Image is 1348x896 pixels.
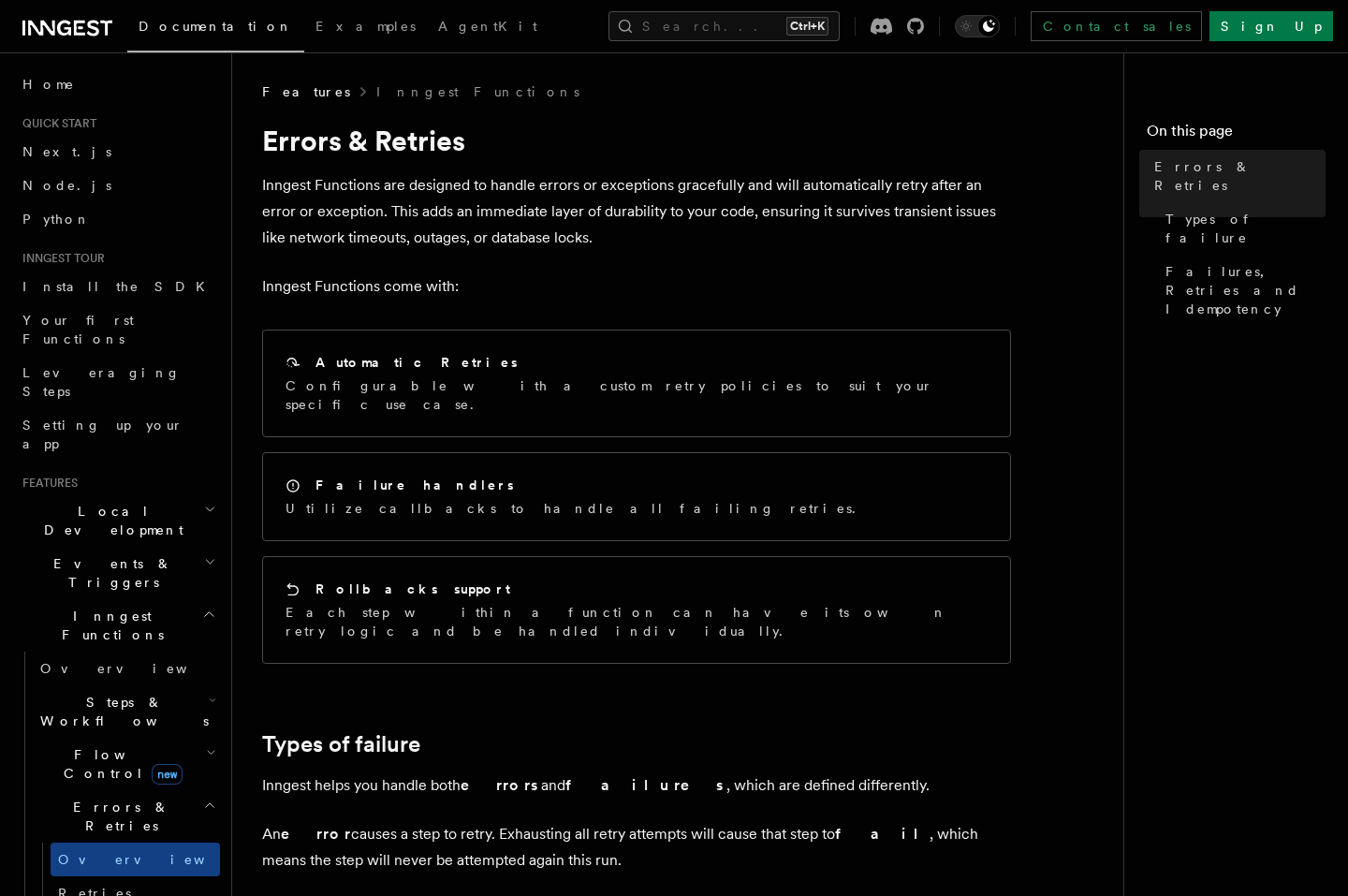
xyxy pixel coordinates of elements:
[22,178,111,193] span: Node.js
[15,502,204,539] span: Local Development
[152,764,183,785] span: new
[1165,262,1326,318] span: Failures, Retries and Idempotency
[955,15,1000,37] button: Toggle dark mode
[1158,255,1326,326] a: Failures, Retries and Idempotency
[33,790,220,843] button: Errors & Retries
[15,554,204,592] span: Events & Triggers
[315,19,416,34] span: Examples
[286,499,867,518] p: Utilize callbacks to handle all failing retries.
[1165,210,1326,247] span: Types of failure
[22,365,181,399] span: Leveraging Steps
[15,494,220,547] button: Local Development
[22,418,183,451] span: Setting up your app
[315,580,510,598] h2: Rollbacks support
[286,603,988,640] p: Each step within a function can have its own retry logic and be handled individually.
[15,303,220,356] a: Your first Functions
[15,116,96,131] span: Quick start
[127,6,304,52] a: Documentation
[15,169,220,202] a: Node.js
[22,313,134,346] span: Your first Functions
[1031,11,1202,41] a: Contact sales
[262,731,420,757] a: Types of failure
[33,693,209,730] span: Steps & Workflows
[262,172,1011,251] p: Inngest Functions are designed to handle errors or exceptions gracefully and will automatically r...
[33,652,220,685] a: Overview
[22,75,75,94] span: Home
[304,6,427,51] a: Examples
[33,685,220,738] button: Steps & Workflows
[1209,11,1333,41] a: Sign Up
[15,135,220,169] a: Next.js
[33,745,206,783] span: Flow Control
[15,547,220,599] button: Events & Triggers
[15,408,220,461] a: Setting up your app
[262,273,1011,300] p: Inngest Functions come with:
[33,738,220,790] button: Flow Controlnew
[15,599,220,652] button: Inngest Functions
[58,852,251,867] span: Overview
[281,825,351,843] strong: error
[608,11,840,41] button: Search...Ctrl+K
[15,251,105,266] span: Inngest tour
[15,67,220,101] a: Home
[786,17,828,36] kbd: Ctrl+K
[40,661,233,676] span: Overview
[427,6,549,51] a: AgentKit
[1158,202,1326,255] a: Types of failure
[461,776,541,794] strong: errors
[15,356,220,408] a: Leveraging Steps
[1154,157,1326,195] span: Errors & Retries
[262,330,1011,437] a: Automatic RetriesConfigurable with a custom retry policies to suit your specific use case.
[15,476,78,491] span: Features
[376,82,579,101] a: Inngest Functions
[15,270,220,303] a: Install the SDK
[262,772,1011,799] p: Inngest helps you handle both and , which are defined differently.
[1147,150,1326,202] a: Errors & Retries
[262,124,1011,157] h1: Errors & Retries
[51,843,220,876] a: Overview
[315,353,518,372] h2: Automatic Retries
[262,821,1011,874] p: An causes a step to retry. Exhausting all retry attempts will cause that step to , which means th...
[438,19,537,34] span: AgentKit
[1147,120,1326,150] h4: On this page
[835,825,930,843] strong: fail
[22,279,216,294] span: Install the SDK
[262,82,350,101] span: Features
[565,776,726,794] strong: failures
[22,212,91,227] span: Python
[22,144,111,159] span: Next.js
[15,607,202,644] span: Inngest Functions
[139,19,293,34] span: Documentation
[286,376,988,414] p: Configurable with a custom retry policies to suit your specific use case.
[33,798,203,835] span: Errors & Retries
[262,556,1011,664] a: Rollbacks supportEach step within a function can have its own retry logic and be handled individu...
[15,202,220,236] a: Python
[315,476,514,494] h2: Failure handlers
[262,452,1011,541] a: Failure handlersUtilize callbacks to handle all failing retries.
